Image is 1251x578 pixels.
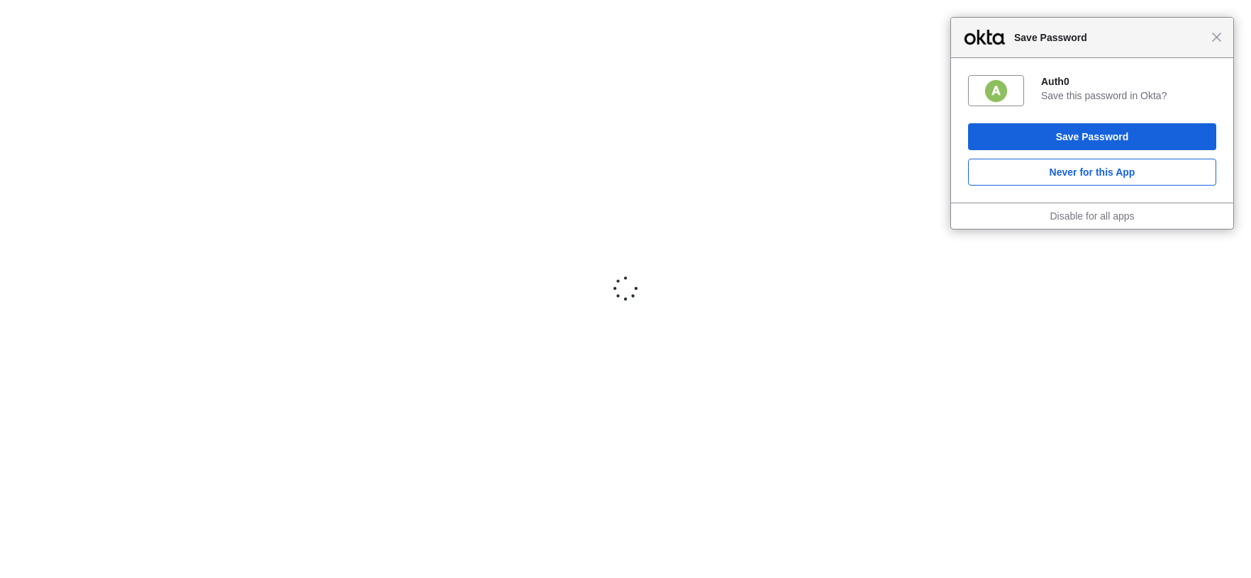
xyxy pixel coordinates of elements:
[1007,29,1211,46] span: Save Password
[984,79,1008,103] img: 8VmfUXAAAABklEQVQDACnW1rNnVkL3AAAAAElFTkSuQmCC
[968,123,1216,150] button: Save Password
[1050,210,1134,222] a: Disable for all apps
[1211,32,1222,42] span: Close
[968,159,1216,186] button: Never for this App
[1041,75,1216,88] div: Auth0
[1041,89,1216,102] div: Save this password in Okta?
